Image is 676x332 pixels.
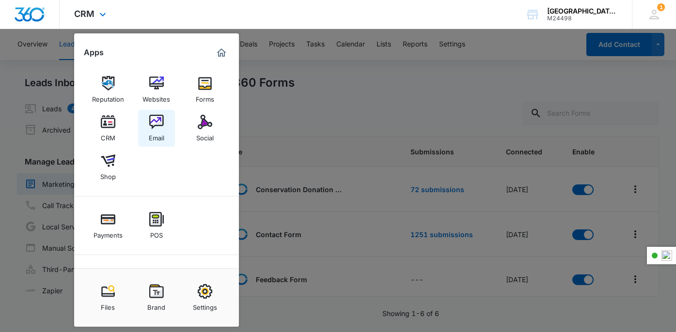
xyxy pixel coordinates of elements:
a: Brand [138,279,175,316]
a: Intelligence [187,266,223,302]
div: Reputation [92,91,124,103]
a: Reputation [90,71,126,108]
div: Websites [142,91,170,103]
div: Settings [193,299,217,311]
a: Websites [138,71,175,108]
a: Social [187,110,223,147]
a: CRM [90,110,126,147]
div: CRM [101,129,115,142]
a: Email [138,110,175,147]
a: Files [90,279,126,316]
div: Brand [147,299,165,311]
a: POS [138,207,175,244]
div: notifications count [657,3,665,11]
a: Marketing 360® Dashboard [214,45,229,60]
div: Forms [196,91,214,103]
div: Email [149,129,164,142]
a: Shop [90,149,126,185]
h2: Apps [84,48,104,57]
a: Forms [187,71,223,108]
a: Settings [187,279,223,316]
a: Content [90,266,126,302]
div: Social [196,129,214,142]
span: CRM [74,9,94,19]
a: Ads [138,266,175,302]
div: account id [547,15,618,22]
div: POS [150,226,163,239]
div: account name [547,7,618,15]
span: 1 [657,3,665,11]
a: Payments [90,207,126,244]
div: Shop [100,168,116,181]
div: Files [101,299,115,311]
div: Payments [94,226,123,239]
